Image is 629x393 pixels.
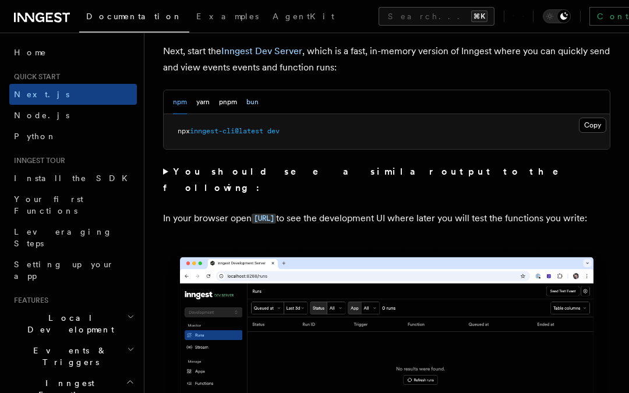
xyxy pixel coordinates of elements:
[14,260,114,281] span: Setting up your app
[471,10,487,22] kbd: ⌘K
[252,213,276,224] a: [URL]
[196,12,259,21] span: Examples
[173,90,187,114] button: npm
[267,127,280,135] span: dev
[9,254,137,286] a: Setting up your app
[86,12,182,21] span: Documentation
[9,345,127,368] span: Events & Triggers
[9,312,127,335] span: Local Development
[9,189,137,221] a: Your first Functions
[9,296,48,305] span: Features
[163,210,610,227] p: In your browser open to see the development UI where later you will test the functions you write:
[190,127,263,135] span: inngest-cli@latest
[14,174,135,183] span: Install the SDK
[543,9,571,23] button: Toggle dark mode
[9,42,137,63] a: Home
[9,126,137,147] a: Python
[178,127,190,135] span: npx
[252,214,276,224] code: [URL]
[9,221,137,254] a: Leveraging Steps
[9,156,65,165] span: Inngest tour
[221,45,302,56] a: Inngest Dev Server
[379,7,494,26] button: Search...⌘K
[163,43,610,76] p: Next, start the , which is a fast, in-memory version of Inngest where you can quickly send and vi...
[189,3,266,31] a: Examples
[219,90,237,114] button: pnpm
[9,84,137,105] a: Next.js
[246,90,259,114] button: bun
[273,12,334,21] span: AgentKit
[14,227,112,248] span: Leveraging Steps
[579,118,606,133] button: Copy
[9,340,137,373] button: Events & Triggers
[163,166,575,193] strong: You should see a similar output to the following:
[196,90,210,114] button: yarn
[9,168,137,189] a: Install the SDK
[163,164,610,196] summary: You should see a similar output to the following:
[14,90,69,99] span: Next.js
[14,194,83,215] span: Your first Functions
[266,3,341,31] a: AgentKit
[9,72,60,82] span: Quick start
[14,47,47,58] span: Home
[14,111,69,120] span: Node.js
[14,132,56,141] span: Python
[9,105,137,126] a: Node.js
[79,3,189,33] a: Documentation
[9,307,137,340] button: Local Development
